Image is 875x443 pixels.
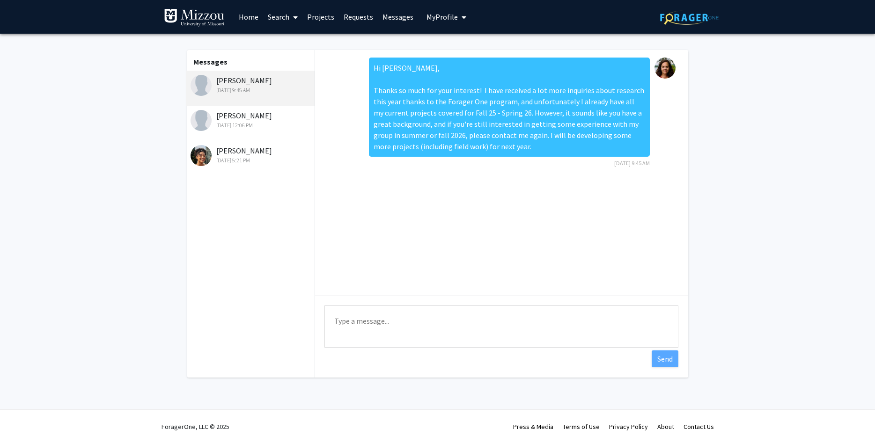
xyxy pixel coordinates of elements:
[7,401,40,436] iframe: Chat
[191,75,313,94] div: [PERSON_NAME]
[654,58,676,79] img: Allison Pease
[191,110,212,131] img: Emma Bowles
[614,160,650,167] span: [DATE] 9:45 AM
[164,8,225,27] img: University of Missouri Logo
[302,0,339,33] a: Projects
[162,410,229,443] div: ForagerOne, LLC © 2025
[609,422,648,431] a: Privacy Policy
[234,0,263,33] a: Home
[193,57,228,66] b: Messages
[426,12,458,22] span: My Profile
[191,86,313,94] div: [DATE] 9:45 AM
[563,422,600,431] a: Terms of Use
[684,422,714,431] a: Contact Us
[191,121,313,130] div: [DATE] 12:06 PM
[369,58,650,157] div: Hi [PERSON_NAME], Thanks so much for your interest! I have received a lot more inquiries about re...
[657,422,674,431] a: About
[660,10,719,25] img: ForagerOne Logo
[513,422,553,431] a: Press & Media
[339,0,378,33] a: Requests
[191,145,212,166] img: Omolara Ogunmola
[263,0,302,33] a: Search
[191,156,313,165] div: [DATE] 5:21 PM
[378,0,418,33] a: Messages
[652,350,678,367] button: Send
[324,305,678,348] textarea: Message
[191,75,212,96] img: Braden McIntosh
[191,110,313,130] div: [PERSON_NAME]
[191,145,313,165] div: [PERSON_NAME]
